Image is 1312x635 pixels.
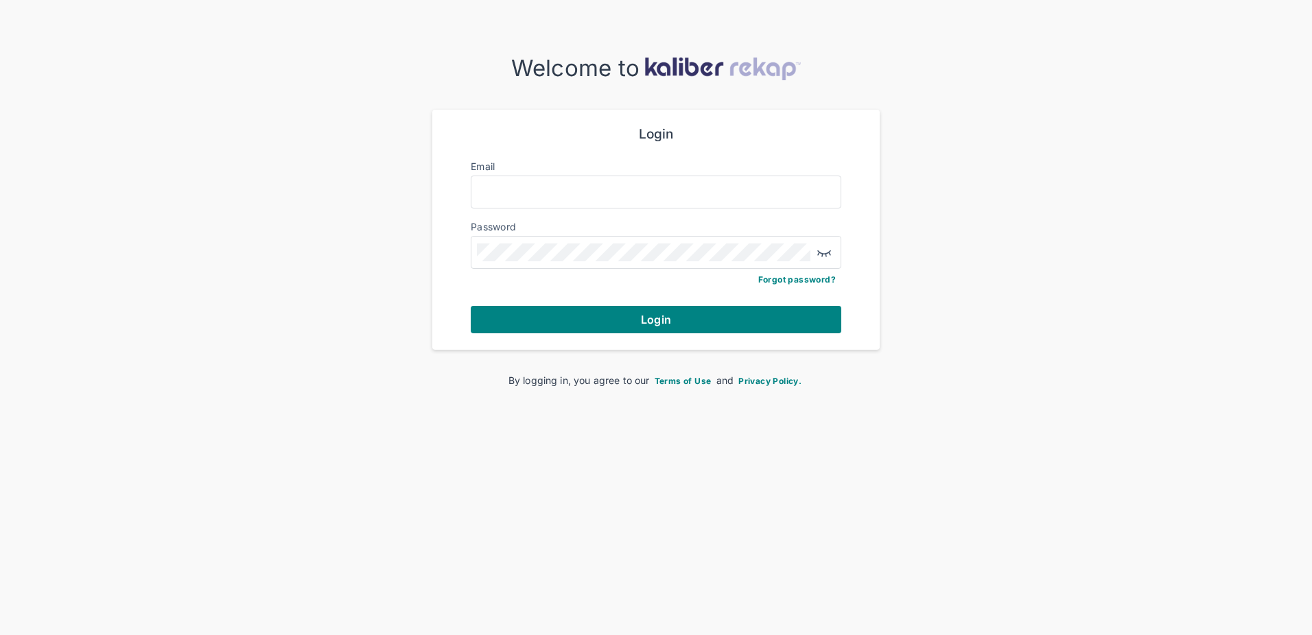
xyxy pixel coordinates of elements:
[471,221,516,232] label: Password
[471,306,841,333] button: Login
[816,244,832,261] img: eye-closed.fa43b6e4.svg
[653,374,714,386] a: Terms of Use
[758,274,836,285] a: Forgot password?
[738,376,801,386] span: Privacy Policy.
[471,160,495,172] label: Email
[655,376,712,386] span: Terms of Use
[471,126,841,143] div: Login
[641,313,671,326] span: Login
[454,373,858,387] div: By logging in, you agree to our and
[736,374,804,386] a: Privacy Policy.
[644,57,801,80] img: kaliber-logo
